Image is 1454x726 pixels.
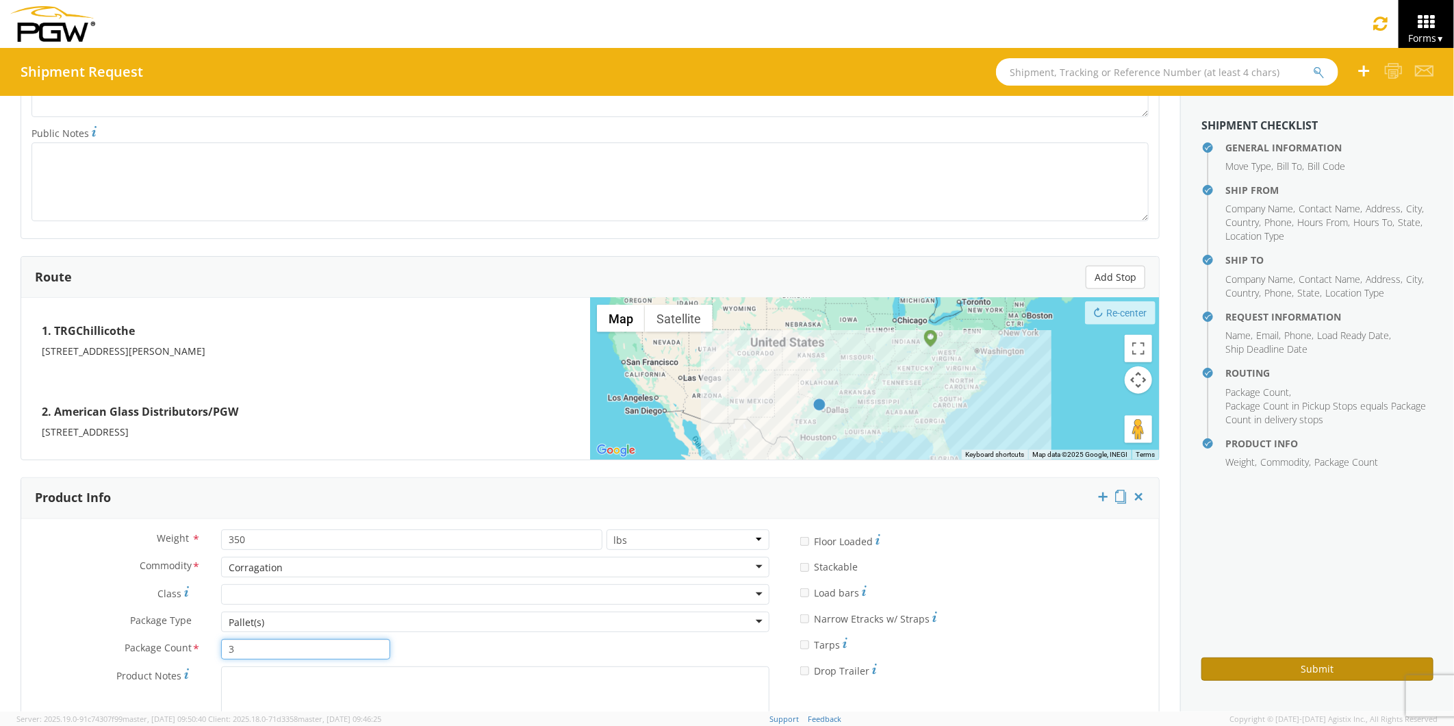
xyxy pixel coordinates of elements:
[10,6,95,42] img: pgw-form-logo-1aaa8060b1cc70fad034.png
[1225,160,1271,173] span: Move Type
[800,563,809,572] input: Stackable
[1225,216,1259,229] span: Country
[1225,455,1257,469] li: ,
[1225,455,1255,468] span: Weight
[1366,202,1403,216] li: ,
[1406,273,1424,286] li: ,
[1225,312,1433,322] h4: Request Information
[800,666,809,675] input: Drop Trailer
[1366,273,1403,286] li: ,
[21,64,143,79] h4: Shipment Request
[1260,455,1309,468] span: Commodity
[1366,202,1401,215] span: Address
[42,425,129,438] span: [STREET_ADDRESS]
[1225,438,1433,449] h4: Product Info
[31,127,89,140] span: Public Notes
[1032,451,1127,458] span: Map data ©2025 Google, INEGI
[1308,160,1345,173] span: Bill Code
[1406,202,1424,216] li: ,
[1225,273,1293,286] span: Company Name
[42,345,205,358] span: [STREET_ADDRESS][PERSON_NAME]
[1406,273,1422,286] span: City
[1225,202,1295,216] li: ,
[1317,329,1389,342] span: Load Ready Date
[1299,202,1362,216] li: ,
[594,442,639,460] a: Open this area in Google Maps (opens a new window)
[16,714,206,724] span: Server: 2025.19.0-91c74307f99
[1225,399,1426,426] span: Package Count in Pickup Stops equals Package Count in delivery stops
[1264,216,1292,229] span: Phone
[1297,286,1322,300] li: ,
[1125,335,1152,362] button: Toggle fullscreen view
[1229,714,1438,725] span: Copyright © [DATE]-[DATE] Agistix Inc., All Rights Reserved
[800,558,860,574] label: Stackable
[116,669,181,682] span: Product Notes
[1284,329,1312,342] span: Phone
[1225,286,1259,299] span: Country
[1297,216,1348,229] span: Hours From
[1277,160,1304,173] li: ,
[800,588,809,597] input: Load bars
[1264,286,1292,299] span: Phone
[1297,286,1320,299] span: State
[157,587,181,600] span: Class
[1225,329,1253,342] li: ,
[965,450,1024,460] button: Keyboard shortcuts
[1085,301,1156,325] button: Re-center
[800,640,809,649] input: Tarps
[1256,329,1281,342] li: ,
[1299,273,1362,286] li: ,
[1225,255,1433,265] h4: Ship To
[800,532,880,549] label: Floor Loaded
[800,610,937,626] label: Narrow Etracks w/ Straps
[1317,329,1391,342] li: ,
[123,714,206,724] span: master, [DATE] 09:50:40
[1225,386,1291,399] li: ,
[298,714,381,724] span: master, [DATE] 09:46:25
[800,537,809,546] input: Floor Loaded
[996,58,1338,86] input: Shipment, Tracking or Reference Number (at least 4 chars)
[1256,329,1279,342] span: Email
[1201,658,1433,681] button: Submit
[1225,386,1289,399] span: Package Count
[800,636,847,652] label: Tarps
[35,271,72,284] h3: Route
[1225,368,1433,378] h4: Routing
[42,399,570,425] h4: 2. American Glass Distributors/PGW
[1125,416,1152,443] button: Drag Pegman onto the map to open Street View
[1325,286,1384,299] span: Location Type
[1353,216,1394,229] li: ,
[1260,455,1311,469] li: ,
[157,531,189,544] span: Weight
[1225,273,1295,286] li: ,
[1086,266,1145,289] button: Add Stop
[1225,216,1261,229] li: ,
[1284,329,1314,342] li: ,
[1398,216,1423,229] li: ,
[229,561,283,575] div: Corragation
[130,614,192,629] span: Package Type
[645,305,713,332] button: Show satellite imagery
[800,662,877,678] label: Drop Trailer
[1297,216,1350,229] li: ,
[1225,229,1284,242] span: Location Type
[42,318,570,345] h4: 1. TRGChillicothe
[769,714,799,724] a: Support
[594,442,639,460] img: Google
[1277,160,1302,173] span: Bill To
[800,584,867,600] label: Load bars
[1225,202,1293,215] span: Company Name
[229,616,264,629] div: Pallet(s)
[1406,202,1422,215] span: City
[1436,33,1444,45] span: ▼
[140,559,192,575] span: Commodity
[35,491,111,505] h3: Product Info
[1125,366,1152,394] button: Map camera controls
[597,305,645,332] button: Show street map
[1353,216,1392,229] span: Hours To
[125,641,192,657] span: Package Count
[1225,342,1308,355] span: Ship Deadline Date
[808,714,841,724] a: Feedback
[1408,32,1444,45] span: Forms
[1299,273,1360,286] span: Contact Name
